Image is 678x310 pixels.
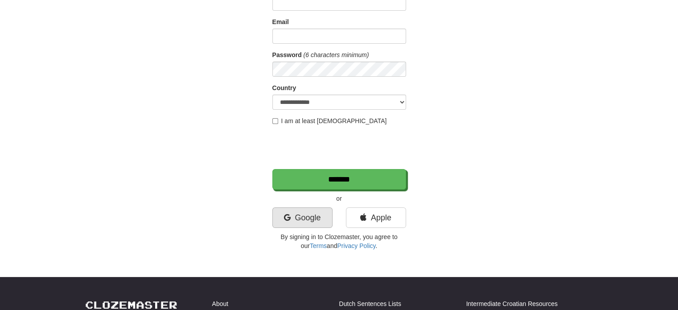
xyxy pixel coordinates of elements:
[346,207,406,228] a: Apple
[272,232,406,250] p: By signing in to Clozemaster, you agree to our and .
[272,194,406,203] p: or
[310,242,327,249] a: Terms
[212,299,229,308] a: About
[272,130,408,165] iframe: reCAPTCHA
[272,83,296,92] label: Country
[272,207,333,228] a: Google
[304,51,369,58] em: (6 characters minimum)
[466,299,558,308] a: Intermediate Croatian Resources
[272,17,289,26] label: Email
[272,116,387,125] label: I am at least [DEMOGRAPHIC_DATA]
[339,299,401,308] a: Dutch Sentences Lists
[272,118,278,124] input: I am at least [DEMOGRAPHIC_DATA]
[272,50,302,59] label: Password
[337,242,375,249] a: Privacy Policy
